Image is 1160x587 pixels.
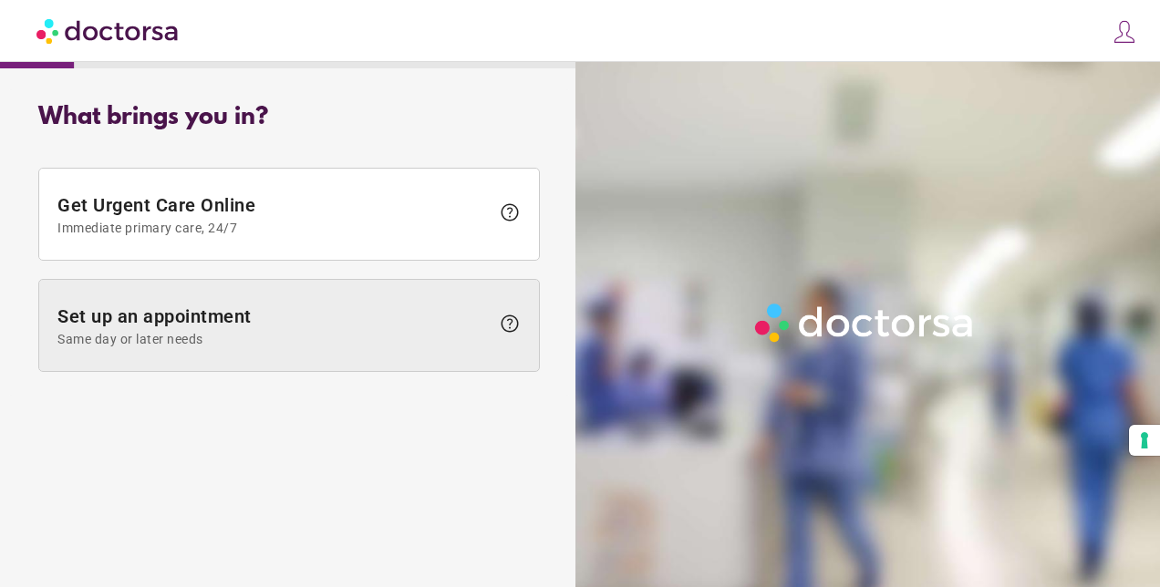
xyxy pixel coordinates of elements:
[57,332,490,346] span: Same day or later needs
[499,313,521,335] span: help
[57,305,490,346] span: Set up an appointment
[36,10,181,51] img: Doctorsa.com
[499,201,521,223] span: help
[57,221,490,235] span: Immediate primary care, 24/7
[749,297,980,349] img: Logo-Doctorsa-trans-White-partial-flat.png
[57,194,490,235] span: Get Urgent Care Online
[1129,425,1160,456] button: Your consent preferences for tracking technologies
[1112,19,1137,45] img: icons8-customer-100.png
[38,104,540,131] div: What brings you in?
